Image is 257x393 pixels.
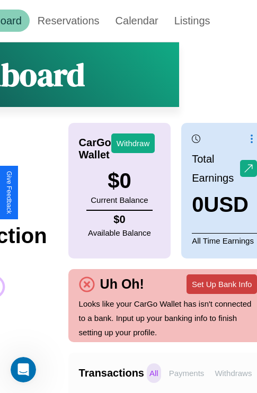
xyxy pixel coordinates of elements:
[108,10,166,32] a: Calendar
[166,363,207,383] p: Payments
[192,233,257,248] p: All Time Earnings
[91,169,148,193] h3: $ 0
[30,10,108,32] a: Reservations
[79,137,111,161] h4: CarGo Wallet
[88,213,151,226] h4: $ 0
[111,133,155,153] button: Withdraw
[88,226,151,240] p: Available Balance
[192,193,257,217] h3: 0 USD
[5,171,13,214] div: Give Feedback
[11,357,36,382] iframe: Intercom live chat
[187,274,257,294] button: Set Up Bank Info
[192,149,240,187] p: Total Earnings
[95,276,149,292] h4: Uh Oh!
[147,363,161,383] p: All
[79,367,144,379] h4: Transactions
[91,193,148,207] p: Current Balance
[212,363,254,383] p: Withdraws
[166,10,218,32] a: Listings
